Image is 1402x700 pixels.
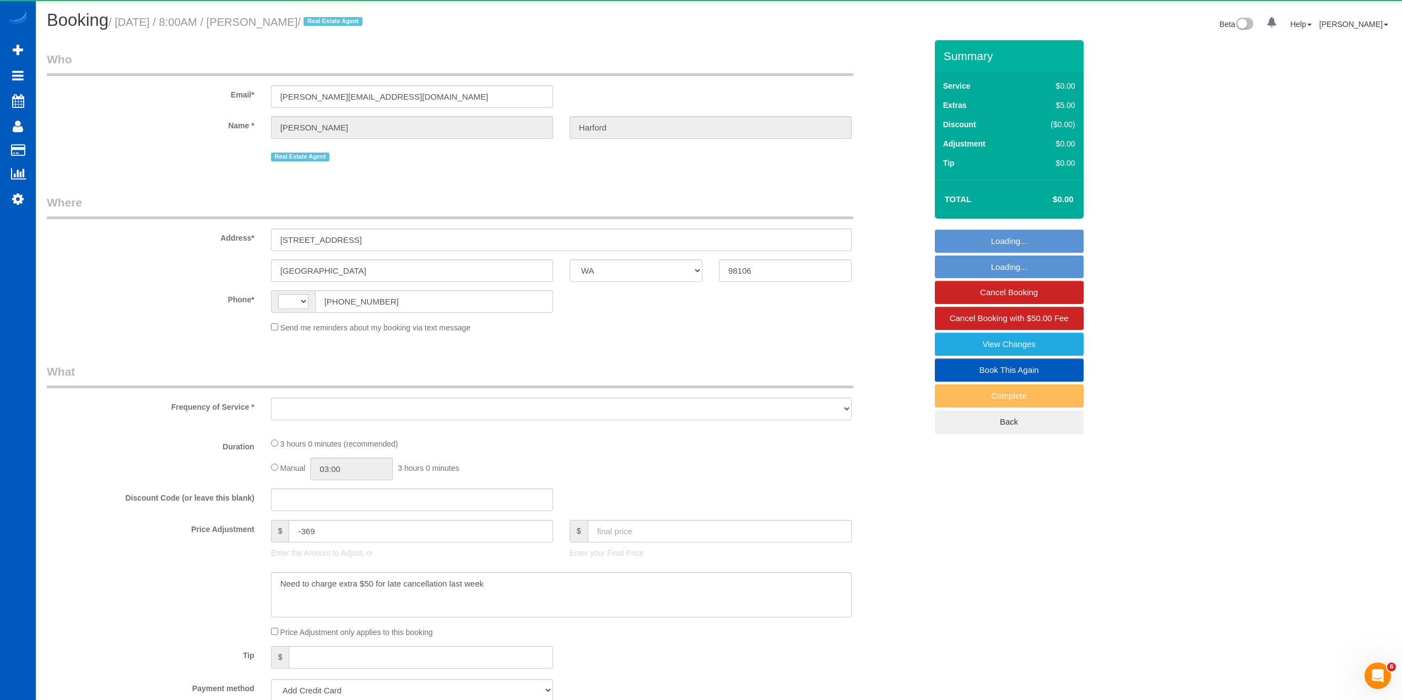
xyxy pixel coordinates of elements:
input: First Name* [271,116,553,139]
a: [PERSON_NAME] [1319,20,1388,29]
label: Phone* [39,290,263,305]
a: Back [935,410,1084,433]
small: / [DATE] / 8:00AM / [PERSON_NAME] [109,16,366,28]
input: final price [588,520,852,542]
input: City* [271,259,553,282]
legend: What [47,363,853,388]
div: $0.00 [1028,138,1075,149]
label: Address* [39,229,263,243]
label: Tip [943,158,955,169]
p: Enter the Amount to Adjust, or [271,547,553,558]
label: Service [943,80,971,91]
span: / [297,16,366,28]
label: Discount Code (or leave this blank) [39,489,263,503]
span: Real Estate Agent [271,153,329,161]
span: 3 hours 0 minutes (recommended) [280,439,398,448]
label: Discount [943,119,976,130]
strong: Total [945,194,972,204]
a: Help [1290,20,1312,29]
input: Email* [271,85,553,108]
label: Price Adjustment [39,520,263,535]
legend: Where [47,194,853,219]
span: $ [271,646,289,669]
label: Adjustment [943,138,986,149]
span: 6 [1387,663,1396,671]
div: $0.00 [1028,158,1075,169]
label: Duration [39,437,263,452]
span: Cancel Booking with $50.00 Fee [950,313,1069,323]
legend: Who [47,51,853,76]
label: Frequency of Service * [39,398,263,413]
label: Email* [39,85,263,100]
img: New interface [1235,18,1253,32]
a: Beta [1220,20,1254,29]
span: Real Estate Agent [304,17,362,26]
a: Cancel Booking [935,281,1084,304]
span: Booking [47,10,109,30]
span: 3 hours 0 minutes [398,464,459,473]
img: Automaid Logo [7,11,29,26]
div: $0.00 [1028,80,1075,91]
a: Cancel Booking with $50.00 Fee [935,307,1084,330]
h3: Summary [944,50,1078,62]
a: View Changes [935,333,1084,356]
div: ($0.00) [1028,119,1075,130]
div: $5.00 [1028,100,1075,111]
label: Extras [943,100,967,111]
span: Price Adjustment only applies to this booking [280,628,433,637]
h4: $0.00 [1020,195,1073,204]
span: $ [271,520,289,542]
span: $ [570,520,588,542]
a: Book This Again [935,359,1084,382]
label: Name * [39,116,263,131]
iframe: Intercom live chat [1365,663,1391,689]
input: Phone* [315,290,553,313]
label: Payment method [39,679,263,694]
span: Send me reminders about my booking via text message [280,323,471,332]
label: Tip [39,646,263,661]
input: Zip Code* [719,259,852,282]
p: Enter your Final Price [570,547,852,558]
span: Manual [280,464,306,473]
input: Last Name* [570,116,852,139]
